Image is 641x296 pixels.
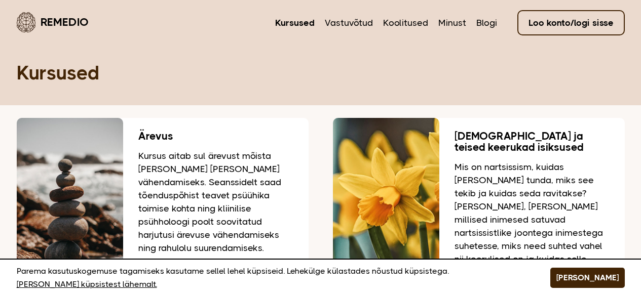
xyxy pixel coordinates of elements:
[325,16,373,29] a: Vastuvõtud
[333,118,439,295] img: Nartsissid
[455,160,610,279] p: Mis on nartsissism, kuidas [PERSON_NAME] tunda, miks see tekib ja kuidas seda ravitakse? [PERSON_...
[17,12,35,32] img: Remedio logo
[17,265,525,291] p: Parema kasutuskogemuse tagamiseks kasutame sellel lehel küpsiseid. Lehekülge külastades nõustud k...
[275,16,315,29] a: Kursused
[17,10,89,34] a: Remedio
[138,131,293,142] h3: Ärevus
[550,268,625,288] button: [PERSON_NAME]
[438,16,466,29] a: Minust
[17,278,157,291] a: [PERSON_NAME] küpsistest lähemalt.
[17,61,625,85] h1: Kursused
[455,131,610,153] h3: [DEMOGRAPHIC_DATA] ja teised keerukad isiksused
[17,118,123,295] img: Rannas teineteise peale hoolikalt laotud kivid, mis hoiavad tasakaalu
[383,16,428,29] a: Koolitused
[476,16,497,29] a: Blogi
[138,149,293,255] p: Kursus aitab sul ärevust mõista [PERSON_NAME] [PERSON_NAME] vähendamiseks. Seanssidelt saad tõend...
[517,10,625,35] a: Loo konto/logi sisse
